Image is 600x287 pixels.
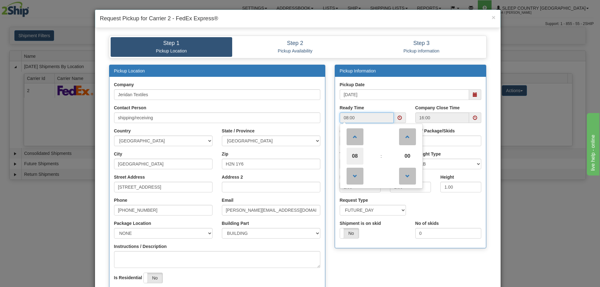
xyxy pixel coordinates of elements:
span: Pick Minute [399,148,416,165]
label: Company Close Time [415,105,460,111]
label: Ready Time [340,105,364,111]
p: Pickup information [363,48,480,54]
a: Step 1 Pickup Location [111,37,232,57]
label: Country [114,128,131,134]
a: Decrement Hour [346,165,364,187]
label: Request Type [340,197,368,203]
label: No of skids [415,220,439,226]
label: # of Package/Skids [415,128,455,134]
label: Weight Type [415,151,441,157]
label: Pickup Date [340,82,365,88]
label: No [340,228,359,238]
a: Increment Minute [398,125,417,148]
label: Street Address [114,174,145,180]
a: Pickup Location [114,68,145,73]
label: No [144,273,162,283]
label: Height [440,174,454,180]
label: State / Province [222,128,255,134]
label: Company [114,82,134,88]
h4: Request Pickup for Carrier 2 - FedEx Express® [100,15,496,23]
label: Zip [222,151,228,157]
label: Building Part [222,220,249,226]
div: live help - online [5,4,58,11]
label: Address 2 [222,174,243,180]
a: Increment Hour [346,125,364,148]
label: Email [222,197,233,203]
p: Pickup Availability [237,48,353,54]
p: Pickup Location [115,48,228,54]
a: Pickup Information [340,68,376,73]
td: : [368,148,393,165]
h4: Step 2 [237,40,353,47]
label: Instructions / Description [114,243,167,250]
label: Package Location [114,220,151,226]
label: Is Residential [114,275,142,281]
iframe: chat widget [586,111,599,175]
label: Shipment is on skid [340,220,381,226]
h4: Step 1 [115,40,228,47]
a: Step 2 Pickup Availability [232,37,358,57]
a: Decrement Minute [398,165,417,187]
button: Close [492,14,495,21]
span: Pick Hour [347,148,363,165]
label: Contact Person [114,105,146,111]
span: × [492,14,495,21]
label: Phone [114,197,127,203]
h4: Step 3 [363,40,480,47]
a: Step 3 Pickup information [358,37,485,57]
label: City [114,151,122,157]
